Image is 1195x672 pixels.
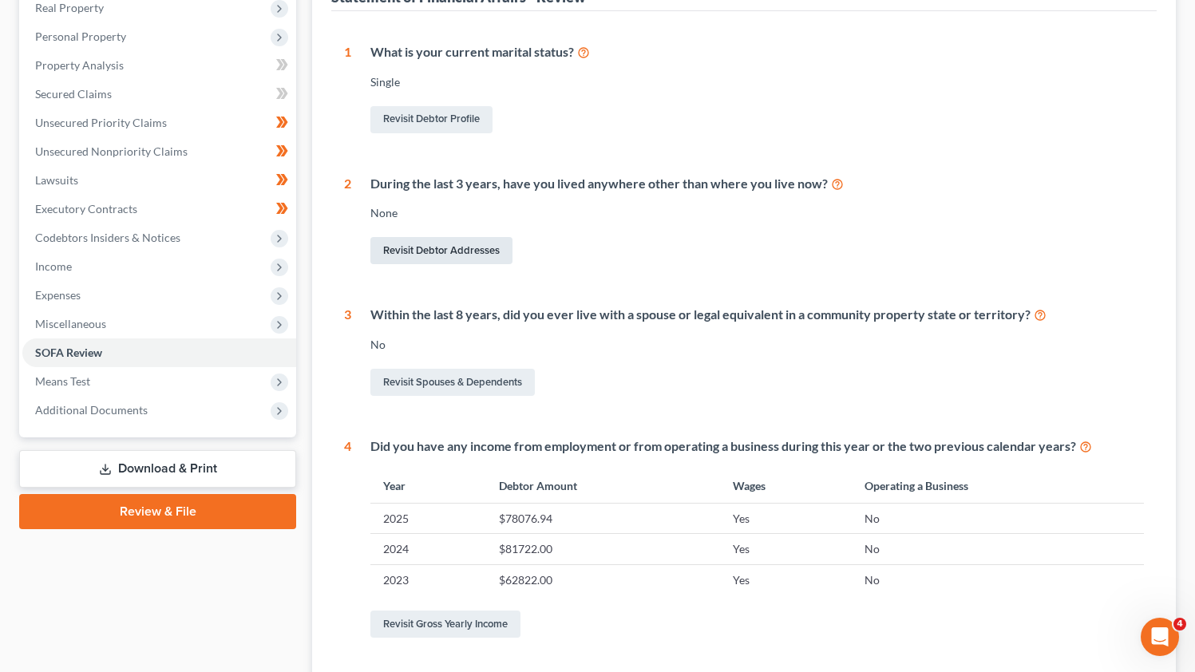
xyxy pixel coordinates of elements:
a: Unsecured Priority Claims [22,109,296,137]
div: Hi [PERSON_NAME], I want to clarify that there is no hidden or “secret” step in this process. The... [13,233,262,565]
td: 2025 [370,504,486,534]
td: $78076.94 [486,504,721,534]
th: Year [370,468,486,503]
span: Secured Claims [35,87,112,101]
span: Income [35,259,72,273]
td: Yes [720,504,852,534]
td: Yes [720,534,852,564]
button: Gif picker [76,523,89,536]
a: Revisit Debtor Addresses [370,237,512,264]
div: No [370,337,1144,353]
td: No [852,564,1144,595]
div: During the last 3 years, have you lived anywhere other than where you live now? [370,175,1144,193]
div: None [370,205,1144,221]
th: Operating a Business [852,468,1144,503]
td: 2023 [370,564,486,595]
span: Expenses [35,288,81,302]
td: $81722.00 [486,534,721,564]
div: 3 [344,306,351,399]
a: Revisit Spouses & Dependents [370,369,535,396]
div: Sara says… [13,233,307,600]
a: Secured Claims [22,80,296,109]
button: Start recording [101,523,114,536]
div: Single [370,74,1144,90]
a: Revisit Gross Yearly Income [370,611,520,638]
span: Lawsuits [35,173,78,187]
div: Close [280,6,309,35]
b: [PERSON_NAME] [69,201,158,212]
td: $62822.00 [486,564,721,595]
span: SOFA Review [35,346,102,359]
span: Property Analysis [35,58,124,72]
th: Wages [720,468,852,503]
textarea: Message… [14,489,306,516]
span: Executory Contracts [35,202,137,215]
button: go back [10,6,41,37]
p: The team can also help [77,20,199,36]
td: No [852,534,1144,564]
span: 4 [1173,618,1186,630]
span: Unsecured Nonpriority Claims [35,144,188,158]
span: Codebtors Insiders & Notices [35,231,180,244]
span: Real Property [35,1,104,14]
button: Home [250,6,280,37]
a: Review & File [19,494,296,529]
div: 4 [344,437,351,641]
td: No [852,504,1144,534]
a: Revisit Debtor Profile [370,106,493,133]
a: Property Analysis [22,51,296,80]
i: “Do not list real estate leases.” [26,338,243,366]
div: Did you have any income from employment or from operating a business during this year or the two ... [370,437,1144,456]
a: Download & Print [19,450,296,488]
button: Emoji picker [50,523,63,536]
th: Debtor Amount [486,468,721,503]
div: joined the conversation [69,200,272,214]
div: 2 [344,175,351,268]
div: Within the last 8 years, did you ever live with a spouse or legal equivalent in a community prope... [370,306,1144,324]
div: 1 [344,43,351,136]
button: Upload attachment [25,523,38,536]
td: 2024 [370,534,486,564]
button: Send a message… [274,516,299,542]
span: Personal Property [35,30,126,43]
span: Means Test [35,374,90,388]
span: Additional Documents [35,403,148,417]
a: Executory Contracts [22,195,296,223]
h1: Operator [77,8,134,20]
span: Miscellaneous [35,317,106,330]
iframe: Intercom live chat [1141,618,1179,656]
div: Hi [PERSON_NAME], I want to clarify that there is no hidden or “secret” step in this process. The... [26,243,249,555]
img: Profile image for Sara [48,199,64,215]
div: What is your current marital status? [370,43,1144,61]
div: Sara says… [13,196,307,233]
a: SOFA Review [22,338,296,367]
a: Unsecured Nonpriority Claims [22,137,296,166]
span: Unsecured Priority Claims [35,116,167,129]
td: Yes [720,564,852,595]
img: Profile image for Operator [46,9,71,34]
a: Lawsuits [22,166,296,195]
